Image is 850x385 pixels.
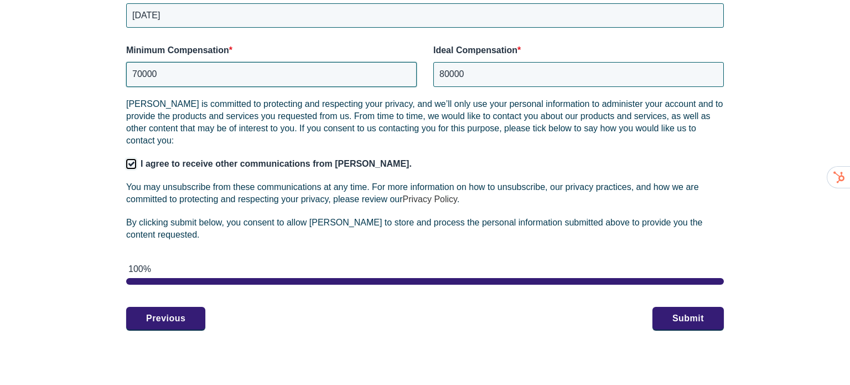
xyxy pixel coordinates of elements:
[126,62,417,86] input: Monthly in USD
[433,45,517,55] span: Ideal Compensation
[433,62,724,86] input: Monthly in USD
[403,194,457,204] a: Privacy Policy
[652,307,724,330] button: Submit
[126,307,205,330] button: Previous
[126,45,229,55] span: Minimum Compensation
[126,159,136,169] input: I agree to receive other communications from [PERSON_NAME].
[141,159,412,168] span: I agree to receive other communications from [PERSON_NAME].
[126,98,724,147] p: [PERSON_NAME] is committed to protecting and respecting your privacy, and we’ll only use your per...
[126,3,724,28] input: MM - DD - YYYY
[128,263,724,275] div: 100%
[126,181,724,206] p: You may unsubscribe from these communications at any time. For more information on how to unsubsc...
[126,278,724,285] div: page 2 of 2
[126,217,724,241] p: By clicking submit below, you consent to allow [PERSON_NAME] to store and process the personal in...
